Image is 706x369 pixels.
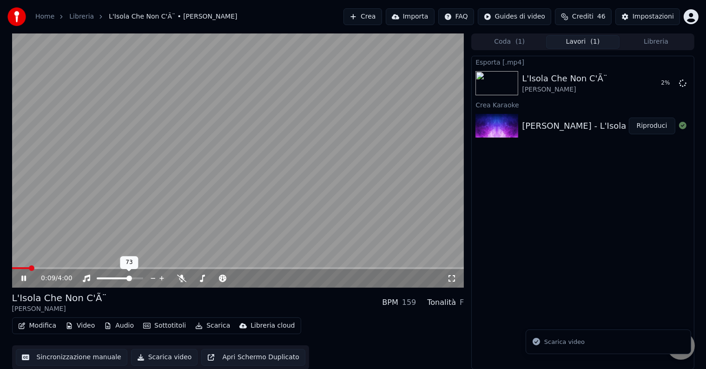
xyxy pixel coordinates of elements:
[191,319,234,332] button: Scarica
[473,35,546,49] button: Coda
[251,321,295,330] div: Libreria cloud
[343,8,382,25] button: Crea
[41,274,63,283] div: /
[478,8,551,25] button: Guides di video
[201,349,305,366] button: Apri Schermo Duplicato
[472,56,693,67] div: Esporta [.mp4]
[58,274,72,283] span: 4:00
[615,8,680,25] button: Impostazioni
[633,12,674,21] div: Impostazioni
[402,297,416,308] div: 159
[7,7,26,26] img: youka
[41,274,55,283] span: 0:09
[382,297,398,308] div: BPM
[515,37,525,46] span: ( 1 )
[572,12,594,21] span: Crediti
[427,297,456,308] div: Tonalità
[131,349,198,366] button: Scarica video
[100,319,138,332] button: Audio
[120,256,138,269] div: 73
[546,35,620,49] button: Lavori
[555,8,612,25] button: Crediti46
[629,118,675,134] button: Riproduci
[544,337,585,347] div: Scarica video
[661,79,675,87] div: 2 %
[12,304,107,314] div: [PERSON_NAME]
[62,319,99,332] button: Video
[69,12,94,21] a: Libreria
[35,12,238,21] nav: breadcrumb
[472,99,693,110] div: Crea Karaoke
[597,12,606,21] span: 46
[386,8,435,25] button: Importa
[139,319,190,332] button: Sottotitoli
[460,297,464,308] div: F
[109,12,237,21] span: L'Isola Che Non C'Ã¨ • [PERSON_NAME]
[12,291,107,304] div: L'Isola Che Non C'Ã¨
[522,72,607,85] div: L'Isola Che Non C'Ã¨
[522,85,607,94] div: [PERSON_NAME]
[620,35,693,49] button: Libreria
[16,349,127,366] button: Sincronizzazione manuale
[590,37,600,46] span: ( 1 )
[14,319,60,332] button: Modifica
[35,12,54,21] a: Home
[438,8,474,25] button: FAQ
